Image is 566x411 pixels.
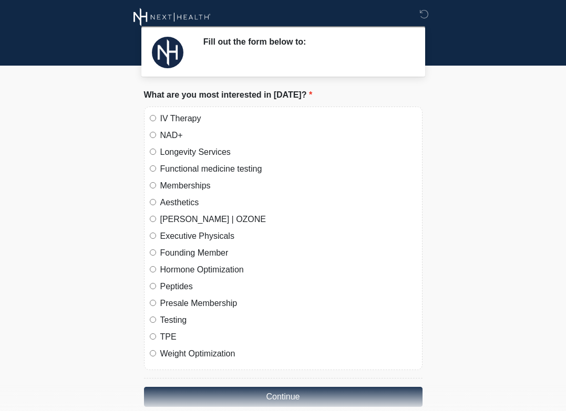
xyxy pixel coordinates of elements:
[160,280,417,293] label: Peptides
[160,331,417,343] label: TPE
[160,180,417,192] label: Memberships
[150,149,156,155] input: Longevity Services
[152,37,183,68] img: Agent Avatar
[160,196,417,209] label: Aesthetics
[160,314,417,326] label: Testing
[150,249,156,256] input: Founding Member
[150,165,156,172] input: Functional medicine testing
[160,297,417,310] label: Presale Membership
[150,283,156,289] input: Peptides
[150,115,156,121] input: IV Therapy
[160,213,417,226] label: [PERSON_NAME] | OZONE
[133,8,211,26] img: Next Health Wellness Logo
[150,216,156,222] input: [PERSON_NAME] | OZONE
[150,266,156,272] input: Hormone Optimization
[160,163,417,175] label: Functional medicine testing
[150,350,156,356] input: Weight Optimization
[150,233,156,239] input: Executive Physicals
[150,300,156,306] input: Presale Membership
[160,247,417,259] label: Founding Member
[144,387,423,407] button: Continue
[150,199,156,205] input: Aesthetics
[150,333,156,340] input: TPE
[160,129,417,142] label: NAD+
[144,89,313,101] label: What are you most interested in [DATE]?
[150,182,156,188] input: Memberships
[150,317,156,323] input: Testing
[160,146,417,159] label: Longevity Services
[160,264,417,276] label: Hormone Optimization
[160,112,417,125] label: IV Therapy
[203,37,407,47] h2: Fill out the form below to:
[160,347,417,360] label: Weight Optimization
[150,132,156,138] input: NAD+
[160,230,417,243] label: Executive Physicals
